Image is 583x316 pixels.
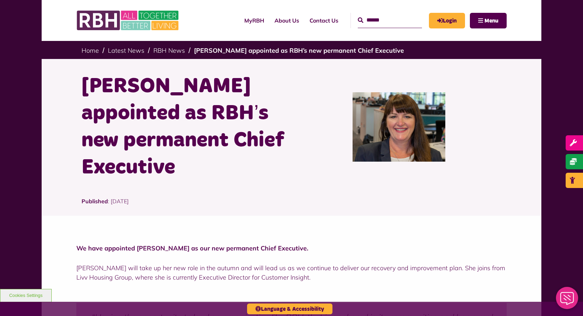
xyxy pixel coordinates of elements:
[552,285,583,316] iframe: Netcall Web Assistant for live chat
[82,73,286,181] h1: [PERSON_NAME] appointed as RBH’s new permanent Chief Executive
[76,244,308,252] strong: We have appointed [PERSON_NAME] as our new permanent Chief Executive.
[194,46,404,54] a: [PERSON_NAME] appointed as RBH’s new permanent Chief Executive
[239,11,269,30] a: MyRBH
[82,198,108,205] strong: Published
[358,13,422,28] input: Search
[470,13,507,28] button: Navigation
[247,304,332,314] button: Language & Accessibility
[82,46,99,54] a: Home
[76,263,507,282] p: [PERSON_NAME] will take up her new role in the autumn and will lead us as we continue to deliver ...
[304,11,344,30] a: Contact Us
[429,13,465,28] a: MyRBH
[353,92,445,162] img: Amanda Newton (2)
[484,18,498,24] span: Menu
[76,7,180,34] img: RBH
[153,46,185,54] a: RBH News
[269,11,304,30] a: About Us
[82,197,501,216] p: : [DATE]
[108,46,144,54] a: Latest News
